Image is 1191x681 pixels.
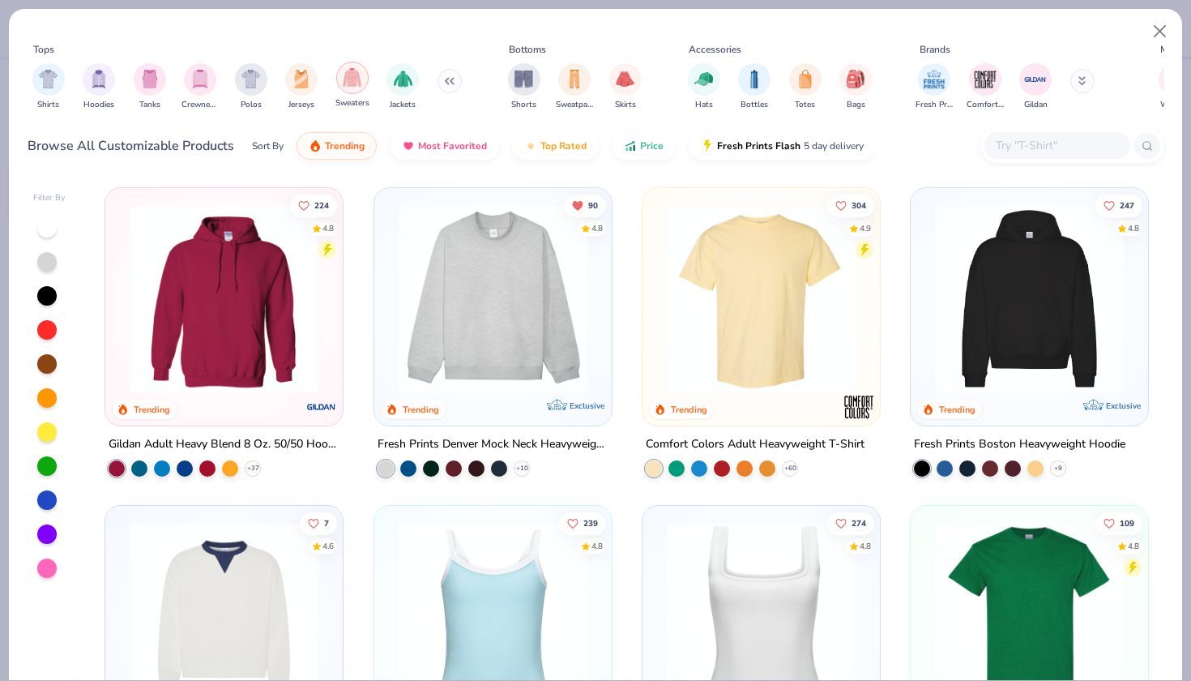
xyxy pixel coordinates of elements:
button: Close [1145,16,1176,47]
div: filter for Bottles [738,63,771,111]
img: Shirts Image [39,70,58,88]
span: Crewnecks [181,99,219,111]
img: Comfort Colors Image [973,67,997,92]
button: filter button [181,63,219,111]
img: Skirts Image [616,70,634,88]
button: Like [300,512,337,535]
div: filter for Gildan [1019,63,1052,111]
input: Try "T-Shirt" [994,136,1119,155]
span: + 10 [515,464,527,473]
button: filter button [688,63,720,111]
button: filter button [916,63,953,111]
span: + 9 [1054,464,1062,473]
div: 4.9 [860,222,871,234]
img: f5d85501-0dbb-4ee4-b115-c08fa3845d83 [391,204,595,393]
div: Accessories [689,42,741,57]
img: Shorts Image [514,70,533,88]
img: Sweaters Image [343,68,361,87]
span: 247 [1120,201,1134,209]
img: 01756b78-01f6-4cc6-8d8a-3c30c1a0c8ac [122,204,327,393]
div: Filter By [33,192,66,204]
img: Hoodies Image [90,70,108,88]
div: filter for Totes [789,63,822,111]
button: filter button [1159,63,1191,111]
span: Women [1160,99,1189,111]
div: filter for Hats [688,63,720,111]
div: filter for Shirts [32,63,65,111]
span: 7 [324,520,329,528]
button: Like [827,194,874,216]
span: + 60 [783,464,796,473]
span: Skirts [615,99,636,111]
img: Sweatpants Image [566,70,583,88]
span: Sweatpants [556,99,593,111]
span: 224 [314,201,329,209]
img: Tanks Image [141,70,159,88]
img: Totes Image [796,70,814,88]
span: Sweaters [335,97,369,109]
img: TopRated.gif [524,139,537,152]
div: Fresh Prints Denver Mock Neck Heavyweight Sweatshirt [378,435,608,455]
div: filter for Fresh Prints [916,63,953,111]
button: filter button [789,63,822,111]
button: Like [1095,512,1142,535]
button: filter button [967,63,1004,111]
div: filter for Comfort Colors [967,63,1004,111]
img: Jackets Image [394,70,412,88]
button: Top Rated [512,132,599,160]
span: Jerseys [288,99,314,111]
button: filter button [83,63,115,111]
span: Price [640,139,664,152]
span: Trending [325,139,365,152]
img: Bags Image [847,70,864,88]
img: flash.gif [701,139,714,152]
button: filter button [738,63,771,111]
button: filter button [235,63,267,111]
button: filter button [508,63,540,111]
span: Polos [241,99,262,111]
span: 274 [852,520,866,528]
button: filter button [556,63,593,111]
span: Bags [847,99,865,111]
div: Gildan Adult Heavy Blend 8 Oz. 50/50 Hooded Sweatshirt [109,435,339,455]
span: Most Favorited [418,139,487,152]
img: Polos Image [241,70,260,88]
img: Comfort Colors logo [843,391,875,423]
button: Like [827,512,874,535]
span: Fresh Prints [916,99,953,111]
div: Sort By [252,139,284,153]
div: filter for Women [1159,63,1191,111]
span: 109 [1120,520,1134,528]
span: Exclusive [570,400,604,411]
div: 4.6 [322,541,334,553]
img: Fresh Prints Image [922,67,946,92]
img: Bottles Image [745,70,763,88]
img: 91acfc32-fd48-4d6b-bdad-a4c1a30ac3fc [927,204,1132,393]
img: Gildan logo [306,391,339,423]
div: filter for Tanks [134,63,166,111]
button: filter button [32,63,65,111]
img: trending.gif [309,139,322,152]
div: 4.8 [591,222,602,234]
span: Hats [695,99,713,111]
img: Hats Image [694,70,713,88]
span: Top Rated [540,139,587,152]
span: Comfort Colors [967,99,1004,111]
span: Fresh Prints Flash [717,139,800,152]
div: Browse All Customizable Products [28,136,234,156]
button: Most Favorited [390,132,499,160]
div: filter for Jackets [386,63,419,111]
div: filter for Jerseys [285,63,318,111]
span: + 37 [247,464,259,473]
span: 5 day delivery [804,137,864,156]
div: 4.8 [1128,222,1139,234]
div: Brands [920,42,950,57]
div: 4.8 [1128,541,1139,553]
span: Exclusive [1106,400,1141,411]
button: filter button [285,63,318,111]
div: Comfort Colors Adult Heavyweight T-Shirt [646,435,864,455]
button: filter button [1019,63,1052,111]
div: Fresh Prints Boston Heavyweight Hoodie [914,435,1125,455]
div: Tops [33,42,54,57]
button: Price [612,132,676,160]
